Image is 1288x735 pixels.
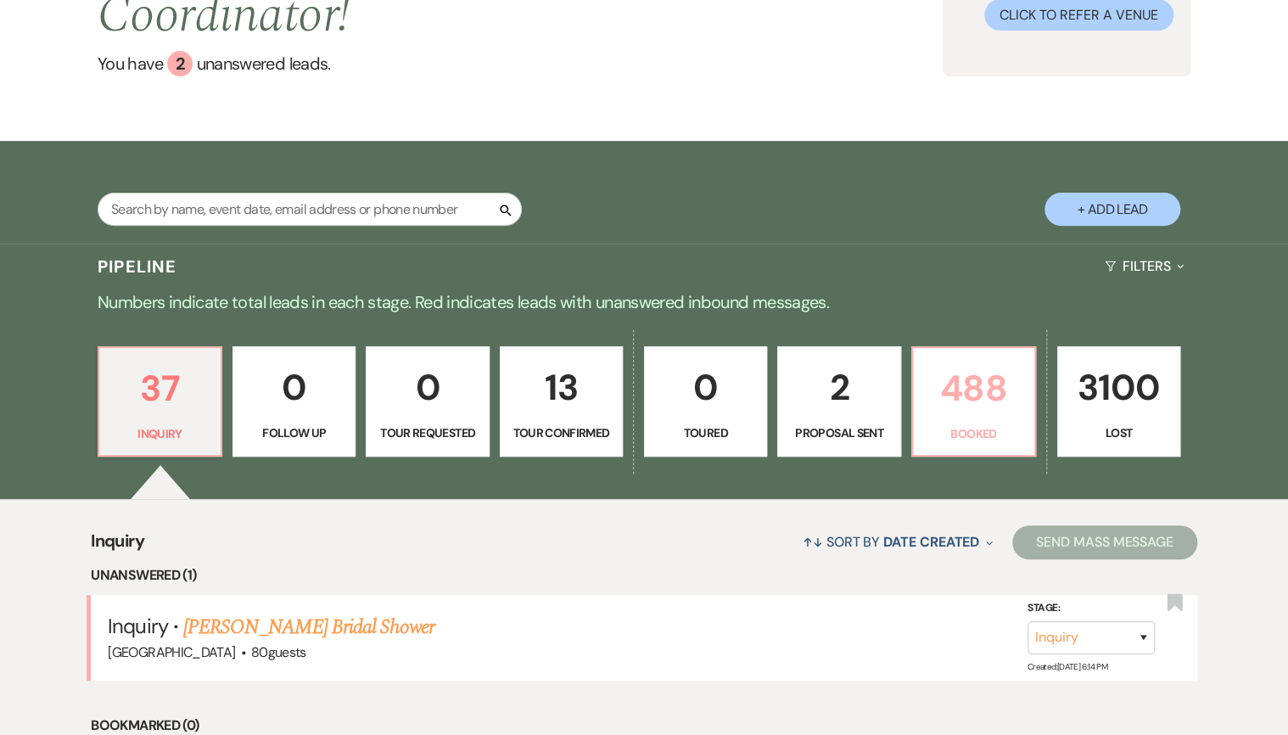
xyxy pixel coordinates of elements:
a: [PERSON_NAME] Bridal Shower [183,612,434,642]
a: You have 2 unanswered leads. [98,51,943,76]
a: 0Tour Requested [366,346,489,457]
p: Tour Requested [377,424,478,442]
a: 37Inquiry [98,346,222,457]
button: Sort By Date Created [796,519,1000,564]
li: Unanswered (1) [91,564,1196,586]
p: 488 [923,360,1024,417]
label: Stage: [1028,599,1155,618]
p: 2 [788,359,889,416]
p: Inquiry [109,424,210,443]
p: 37 [109,360,210,417]
span: 80 guests [251,643,306,661]
a: 488Booked [911,346,1036,457]
p: Numbers indicate total leads in each stage. Red indicates leads with unanswered inbound messages. [33,289,1255,316]
span: Created: [DATE] 6:14 PM [1028,661,1107,672]
p: 3100 [1068,359,1169,416]
p: 13 [511,359,612,416]
span: Inquiry [91,528,144,564]
span: [GEOGRAPHIC_DATA] [108,643,235,661]
div: 2 [167,51,193,76]
span: Date Created [883,533,979,551]
p: Tour Confirmed [511,424,612,442]
button: + Add Lead [1044,193,1180,226]
a: 13Tour Confirmed [500,346,623,457]
p: Follow Up [244,424,344,442]
p: Toured [655,424,756,442]
a: 0Toured [644,346,767,457]
h3: Pipeline [98,255,177,278]
a: 2Proposal Sent [777,346,900,457]
span: Inquiry [108,613,167,639]
p: 0 [377,359,478,416]
p: Lost [1068,424,1169,442]
p: 0 [655,359,756,416]
input: Search by name, event date, email address or phone number [98,193,522,226]
a: 0Follow Up [232,346,356,457]
button: Send Mass Message [1012,525,1197,559]
p: Booked [923,424,1024,443]
button: Filters [1098,244,1190,289]
span: ↑↓ [803,533,823,551]
a: 3100Lost [1057,346,1180,457]
p: Proposal Sent [788,424,889,442]
p: 0 [244,359,344,416]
